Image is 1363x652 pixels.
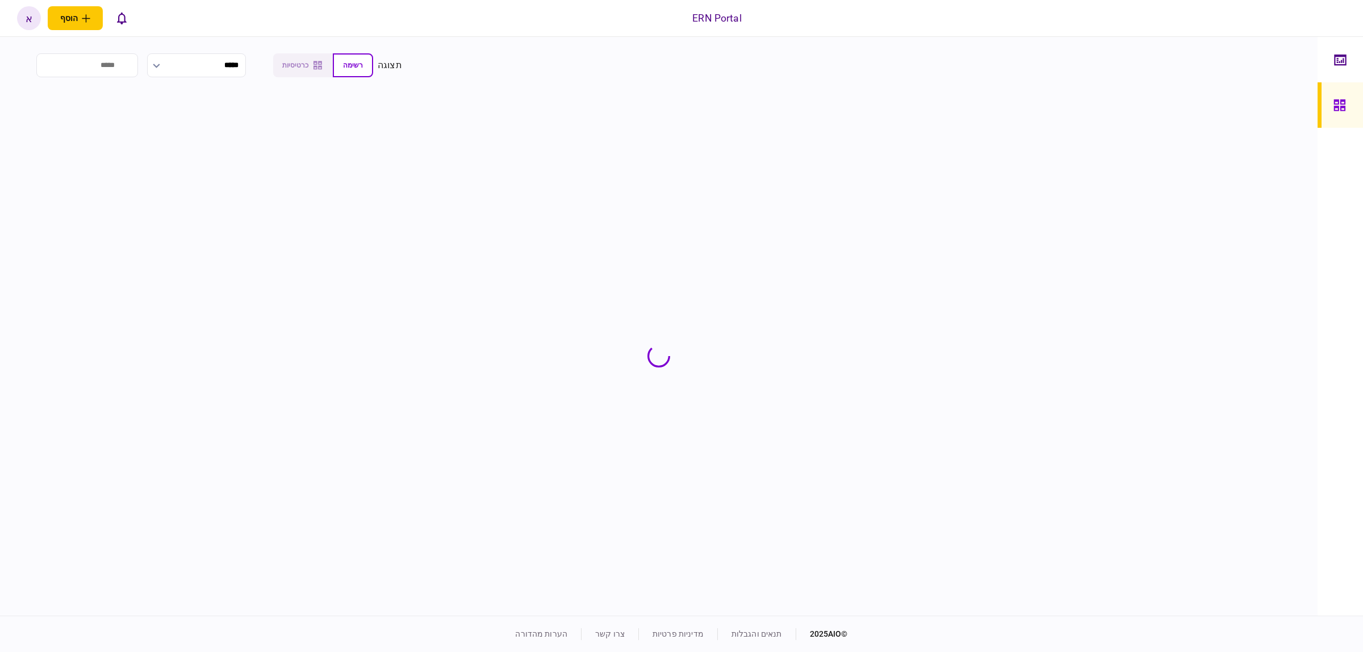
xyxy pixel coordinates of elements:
span: רשימה [343,61,363,69]
div: © 2025 AIO [796,628,848,640]
button: א [17,6,41,30]
a: הערות מהדורה [515,629,567,638]
a: מדיניות פרטיות [653,629,704,638]
button: רשימה [333,53,373,77]
button: כרטיסיות [273,53,333,77]
span: כרטיסיות [282,61,308,69]
a: תנאים והגבלות [731,629,782,638]
a: צרו קשר [595,629,625,638]
div: תצוגה [378,58,402,72]
button: פתח רשימת התראות [110,6,133,30]
button: פתח תפריט להוספת לקוח [48,6,103,30]
div: ERN Portal [692,11,741,26]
